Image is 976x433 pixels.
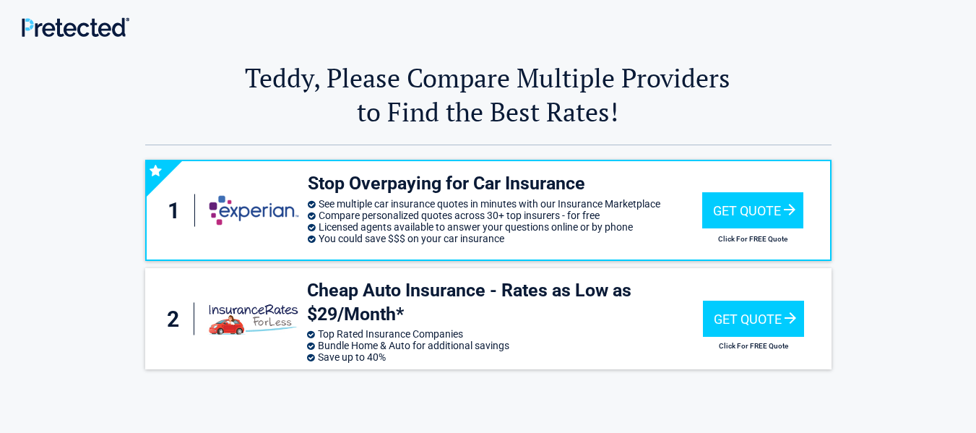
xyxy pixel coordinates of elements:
[209,195,299,226] img: gabi's logo
[308,172,702,196] h3: Stop Overpaying for Car Insurance
[307,328,703,340] li: Top Rated Insurance Companies
[207,296,300,341] img: insuranceratesforless's logo
[308,210,702,221] li: Compare personalized quotes across 30+ top insurers - for free
[703,342,804,350] h2: Click For FREE Quote
[703,301,804,337] div: Get Quote
[161,194,196,227] div: 1
[145,61,832,129] h2: Teddy, Please Compare Multiple Providers to Find the Best Rates!
[702,235,803,243] h2: Click For FREE Quote
[160,303,194,335] div: 2
[307,279,703,326] h3: Cheap Auto Insurance - Rates as Low as $29/Month*
[307,351,703,363] li: Save up to 40%
[308,233,702,244] li: You could save $$$ on your car insurance
[702,192,803,228] div: Get Quote
[308,198,702,210] li: See multiple car insurance quotes in minutes with our Insurance Marketplace
[308,221,702,233] li: Licensed agents available to answer your questions online or by phone
[307,340,703,351] li: Bundle Home & Auto for additional savings
[22,17,129,37] img: Main Logo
